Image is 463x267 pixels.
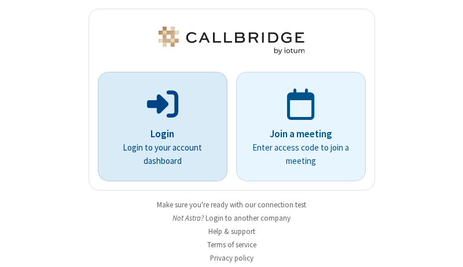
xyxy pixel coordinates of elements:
p: Join a meeting [252,127,350,142]
p: Login [114,127,211,142]
a: Help & support [208,226,255,236]
li: Not Astra? [89,213,375,224]
a: Privacy policy [210,253,253,263]
a: Make sure you're ready with our connection test [157,200,306,210]
a: Join a meetingEnter access code to join a meeting [236,72,366,181]
button: LoginLogin to your account dashboard [98,72,227,181]
p: Login to your account dashboard [114,141,211,167]
p: Enter access code to join a meeting [252,141,350,167]
img: Astra [156,27,307,54]
a: Terms of service [207,240,256,250]
button: Login to another company [205,213,291,224]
